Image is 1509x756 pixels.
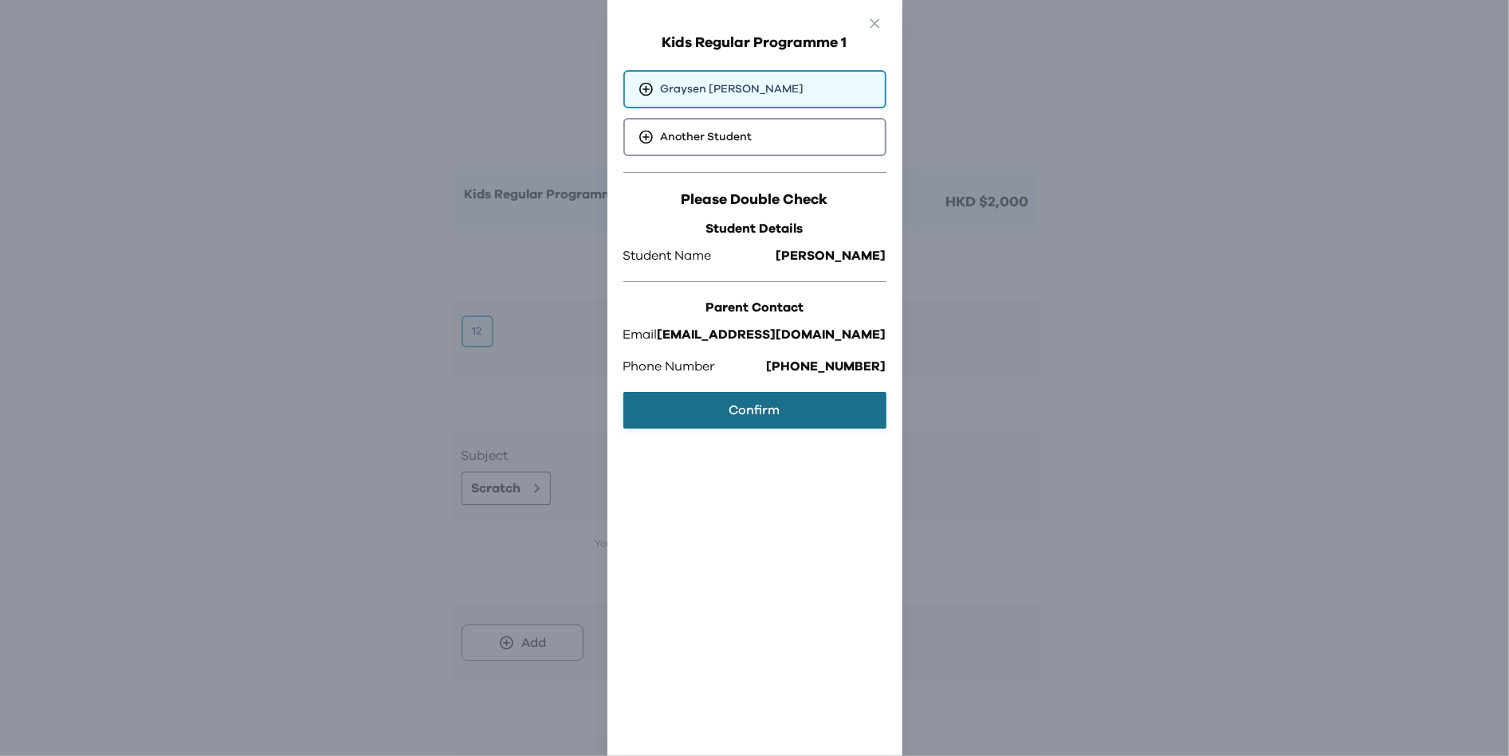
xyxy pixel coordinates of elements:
span: Phone Number [623,357,716,376]
span: Email [623,325,658,344]
span: [PHONE_NUMBER] [767,357,886,376]
span: [EMAIL_ADDRESS][DOMAIN_NAME] [658,325,886,344]
h3: Parent Contact [623,298,886,317]
div: Graysen [PERSON_NAME] [623,70,886,108]
button: Confirm [623,392,886,429]
h2: Kids Regular Programme 1 [623,32,886,54]
div: Another Student [623,118,886,156]
h3: Student Details [623,219,886,238]
h2: Please Double Check [623,189,886,211]
span: Graysen [PERSON_NAME] [661,81,804,97]
span: Student Name [623,246,712,265]
span: [PERSON_NAME] [776,246,886,265]
span: Another Student [661,129,753,145]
